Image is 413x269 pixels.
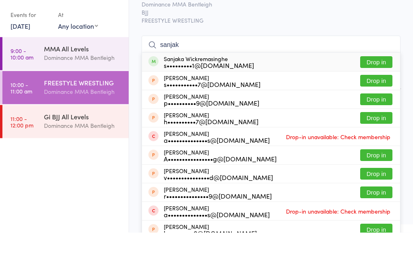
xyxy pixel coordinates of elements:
div: [PERSON_NAME] [164,130,259,143]
button: Drop in [360,112,392,123]
span: [DATE] 10:00am [142,29,388,37]
input: Search [142,72,400,91]
a: 10:00 -11:00 amFREESTYLE WRESTLINGDominance MMA Bentleigh [2,108,129,141]
span: BJJ [142,45,388,53]
div: a••••••••••••••s@[DOMAIN_NAME] [164,174,270,180]
div: At [58,44,98,58]
time: 11:00 - 12:00 pm [10,152,33,165]
div: A••••••••••••••••g@[DOMAIN_NAME] [164,192,277,199]
span: FREESTYLE WRESTLING [142,53,400,61]
div: [PERSON_NAME] [164,186,277,199]
button: Drop in [360,186,392,198]
span: Drop-in unavailable: Check membership [284,167,392,180]
div: MMA All Levels [44,80,122,89]
img: Dominance MMA Bentleigh [8,6,38,36]
h2: FREESTYLE WRESTLING Check-in [142,11,400,25]
div: s•••••••••••7@[DOMAIN_NAME] [164,118,261,124]
div: [PERSON_NAME] [164,167,270,180]
div: Dominance MMA Bentleigh [44,89,122,99]
div: Dominance MMA Bentleigh [44,157,122,167]
div: Sanjaka Wickremasinghe [164,92,254,105]
button: Drop in [360,130,392,142]
a: 9:00 -10:00 amMMA All LevelsDominance MMA Bentleigh [2,74,129,107]
span: Drop-in unavailable: Check membership [284,242,392,254]
div: Gi BJJ All Levels [44,148,122,157]
div: [PERSON_NAME] [164,223,272,236]
div: [PERSON_NAME] [164,204,273,217]
div: p••••••••••9@[DOMAIN_NAME] [164,136,259,143]
time: 9:00 - 10:00 am [10,84,33,97]
div: [PERSON_NAME] [164,111,261,124]
time: 10:00 - 11:00 am [10,118,32,131]
div: Dominance MMA Bentleigh [44,123,122,133]
div: s•••••••••1@[DOMAIN_NAME] [164,99,254,105]
div: Any location [58,58,98,67]
button: Drop in [360,93,392,105]
div: v•••••••••••••••d@[DOMAIN_NAME] [164,211,273,217]
button: Drop in [360,223,392,235]
div: FREESTYLE WRESTLING [44,114,122,123]
button: Drop in [360,149,392,161]
div: a••••••••••••••s@[DOMAIN_NAME] [164,248,270,254]
div: [PERSON_NAME] [164,148,259,161]
button: Drop in [360,205,392,216]
div: h••••••••••7@[DOMAIN_NAME] [164,155,259,161]
div: [PERSON_NAME] [164,241,270,254]
span: Dominance MMA Bentleigh [142,37,388,45]
a: [DATE] [10,58,30,67]
a: 11:00 -12:00 pmGi BJJ All LevelsDominance MMA Bentleigh [2,142,129,175]
div: r•••••••••••••••9@[DOMAIN_NAME] [164,229,272,236]
div: Events for [10,44,50,58]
